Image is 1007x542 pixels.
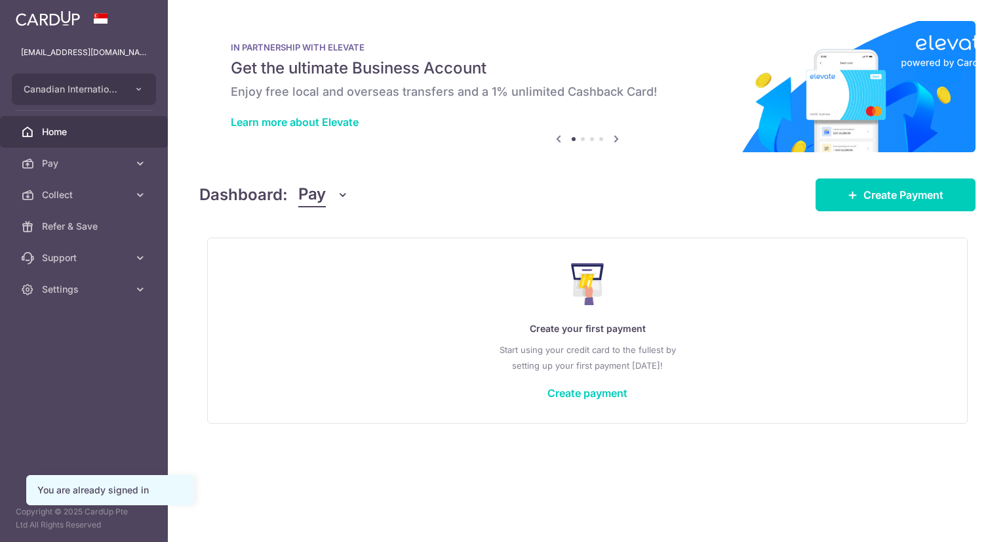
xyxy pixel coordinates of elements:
span: Support [42,251,128,264]
a: Create payment [547,386,627,400]
a: Create Payment [816,178,976,211]
span: Refer & Save [42,220,128,233]
h4: Dashboard: [199,183,288,207]
p: Create your first payment [234,321,941,337]
button: Canadian International School Pte Ltd [12,73,156,105]
span: Pay [42,157,128,170]
span: Canadian International School Pte Ltd [24,83,121,96]
a: Learn more about Elevate [231,115,359,129]
h6: Enjoy free local and overseas transfers and a 1% unlimited Cashback Card! [231,84,944,100]
span: Home [42,125,128,138]
p: IN PARTNERSHIP WITH ELEVATE [231,42,944,52]
img: Make Payment [571,263,604,305]
span: Create Payment [863,187,943,203]
p: [EMAIL_ADDRESS][DOMAIN_NAME] [21,46,147,59]
h5: Get the ultimate Business Account [231,58,944,79]
img: CardUp [16,10,80,26]
div: You are already signed in [37,484,183,497]
span: Collect [42,188,128,201]
span: Pay [298,182,326,207]
button: Pay [298,182,349,207]
span: Settings [42,283,128,296]
img: Renovation banner [199,21,976,152]
p: Start using your credit card to the fullest by setting up your first payment [DATE]! [234,342,941,373]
